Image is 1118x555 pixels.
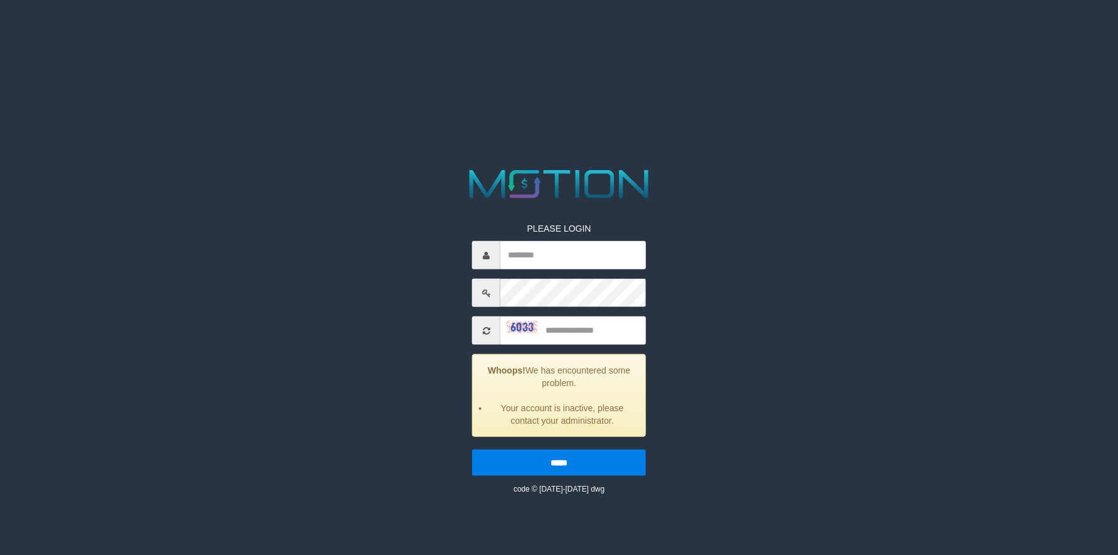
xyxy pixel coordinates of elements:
[507,320,538,333] img: captcha
[472,354,646,437] div: We has encountered some problem.
[513,485,605,493] small: code © [DATE]-[DATE] dwg
[461,165,657,203] img: MOTION_logo.png
[488,402,636,427] li: Your account is inactive, please contact your administrator.
[488,365,525,375] strong: Whoops!
[472,222,646,235] p: PLEASE LOGIN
